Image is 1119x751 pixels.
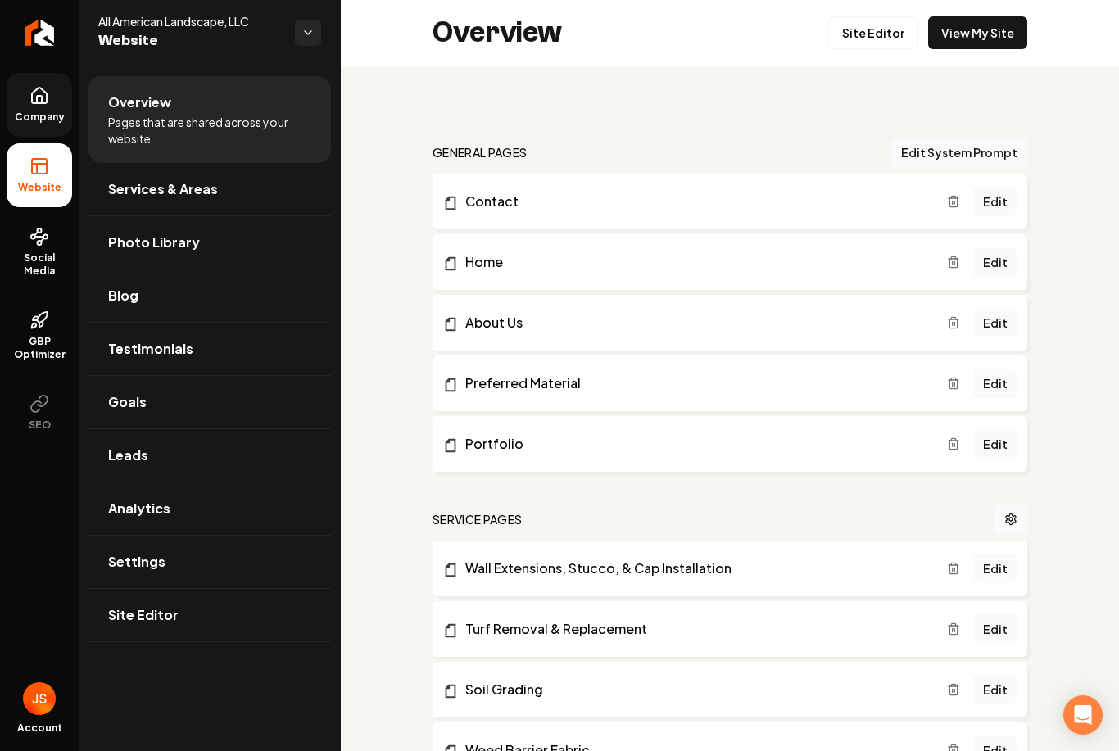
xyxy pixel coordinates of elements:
[11,181,68,194] span: Website
[108,114,311,147] span: Pages that are shared across your website.
[88,269,331,322] a: Blog
[928,16,1027,49] a: View My Site
[7,381,72,445] button: SEO
[7,214,72,291] a: Social Media
[108,233,200,252] span: Photo Library
[17,722,62,735] span: Account
[88,429,331,482] a: Leads
[108,179,218,199] span: Services & Areas
[108,392,147,412] span: Goals
[442,619,947,639] a: Turf Removal & Replacement
[98,29,282,52] span: Website
[25,20,55,46] img: Rebolt Logo
[973,308,1017,337] a: Edit
[433,16,562,49] h2: Overview
[973,675,1017,704] a: Edit
[973,187,1017,216] a: Edit
[7,73,72,137] a: Company
[442,680,947,699] a: Soil Grading
[973,247,1017,277] a: Edit
[973,429,1017,459] a: Edit
[7,251,72,278] span: Social Media
[108,446,148,465] span: Leads
[108,605,179,625] span: Site Editor
[828,16,918,49] a: Site Editor
[88,536,331,588] a: Settings
[7,297,72,374] a: GBP Optimizer
[88,376,331,428] a: Goals
[442,434,947,454] a: Portfolio
[433,144,528,161] h2: general pages
[973,614,1017,644] a: Edit
[23,682,56,715] img: Josh Sharman
[22,418,57,432] span: SEO
[8,111,71,124] span: Company
[442,313,947,333] a: About Us
[88,482,331,535] a: Analytics
[88,163,331,215] a: Services & Areas
[891,138,1027,167] button: Edit System Prompt
[98,13,282,29] span: All American Landscape, LLC
[108,93,171,112] span: Overview
[108,286,138,305] span: Blog
[88,323,331,375] a: Testimonials
[88,589,331,641] a: Site Editor
[88,216,331,269] a: Photo Library
[442,559,947,578] a: Wall Extensions, Stucco, & Cap Installation
[433,511,523,527] h2: Service Pages
[442,373,947,393] a: Preferred Material
[7,335,72,361] span: GBP Optimizer
[108,499,170,518] span: Analytics
[442,252,947,272] a: Home
[23,682,56,715] button: Open user button
[108,339,193,359] span: Testimonials
[973,369,1017,398] a: Edit
[108,552,165,572] span: Settings
[973,554,1017,583] a: Edit
[442,192,947,211] a: Contact
[1063,695,1103,735] div: Open Intercom Messenger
